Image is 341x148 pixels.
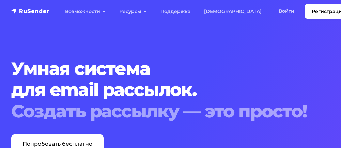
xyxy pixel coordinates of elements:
[58,4,112,18] a: Возможности
[197,4,268,18] a: [DEMOGRAPHIC_DATA]
[11,58,330,122] h1: Умная система для email рассылок.
[11,101,330,122] div: Создать рассылку — это просто!
[112,4,154,18] a: Ресурсы
[154,4,197,18] a: Поддержка
[272,4,301,18] a: Войти
[11,7,49,14] img: RuSender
